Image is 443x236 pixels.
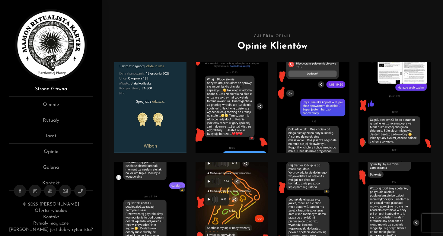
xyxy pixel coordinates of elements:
a: Oferta rytuałów [35,209,67,213]
a: Kontakt [43,215,59,219]
a: O mnie [9,101,93,112]
h1: Opinie Klientów [114,40,431,53]
a: Galeria [9,164,93,175]
a: Strona Główna [9,85,93,97]
a: Rytuały [9,117,93,128]
span: Galeria Opinii [114,33,431,40]
a: [PERSON_NAME] jest dobry rytualista? [9,228,93,232]
a: Tarot [9,132,93,144]
a: Opinie [9,148,93,159]
a: Kontakt [9,180,93,191]
a: Rytuały magiczne [33,221,69,226]
img: Rytualista Bartek [15,9,87,81]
